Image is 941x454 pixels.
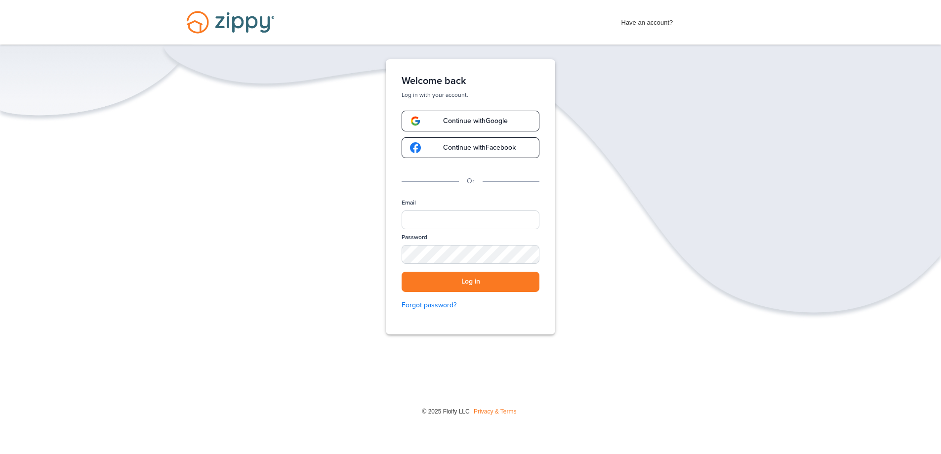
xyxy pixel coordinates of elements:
[402,233,427,242] label: Password
[402,245,539,264] input: Password
[474,408,516,415] a: Privacy & Terms
[402,75,539,87] h1: Welcome back
[467,176,475,187] p: Or
[402,300,539,311] a: Forgot password?
[402,199,416,207] label: Email
[410,142,421,153] img: google-logo
[410,116,421,126] img: google-logo
[433,118,508,124] span: Continue with Google
[402,272,539,292] button: Log in
[621,12,673,28] span: Have an account?
[402,137,539,158] a: google-logoContinue withFacebook
[422,408,469,415] span: © 2025 Floify LLC
[433,144,516,151] span: Continue with Facebook
[402,111,539,131] a: google-logoContinue withGoogle
[402,91,539,99] p: Log in with your account.
[402,210,539,229] input: Email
